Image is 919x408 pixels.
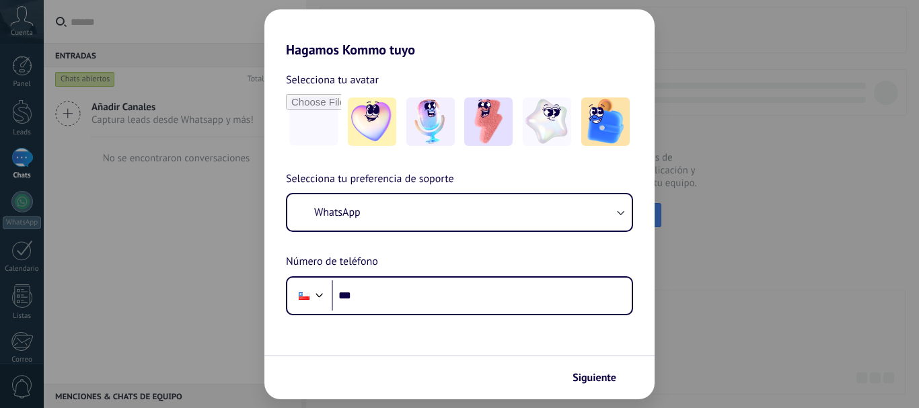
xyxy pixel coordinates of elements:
span: Selecciona tu avatar [286,71,379,89]
h2: Hagamos Kommo tuyo [264,9,655,58]
div: Chile: + 56 [291,282,317,310]
span: Selecciona tu preferencia de soporte [286,171,454,188]
button: Siguiente [566,366,634,389]
span: WhatsApp [314,206,361,219]
img: -3.jpeg [464,97,513,146]
img: -4.jpeg [523,97,571,146]
img: -2.jpeg [406,97,455,146]
button: WhatsApp [287,194,632,231]
span: Siguiente [573,373,616,382]
img: -5.jpeg [581,97,630,146]
img: -1.jpeg [348,97,396,146]
span: Número de teléfono [286,253,378,271]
